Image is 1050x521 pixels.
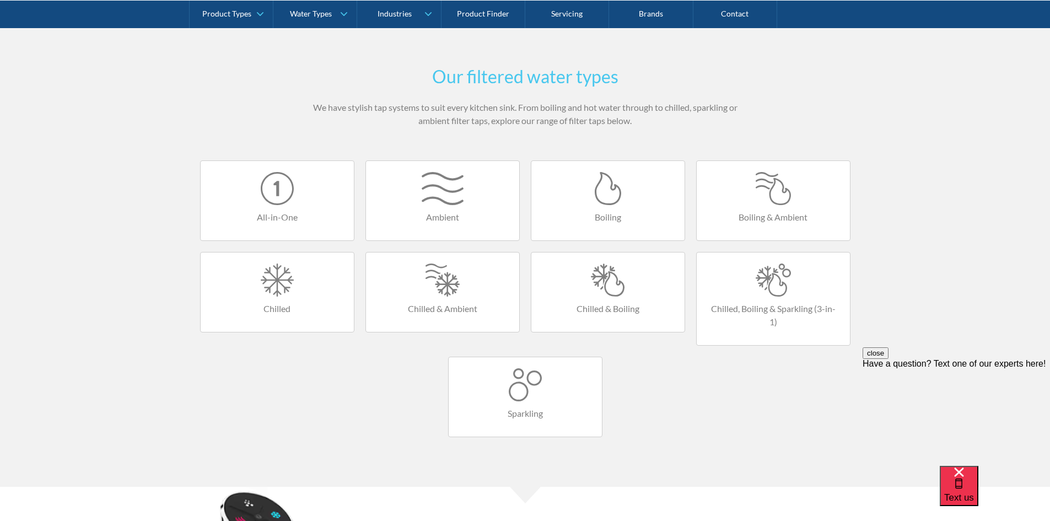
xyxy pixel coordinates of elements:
iframe: podium webchat widget bubble [940,466,1050,521]
a: Boiling & Ambient [696,160,850,241]
h4: Chilled & Boiling [542,302,674,315]
h4: Chilled & Ambient [377,302,508,315]
p: We have stylish tap systems to suit every kitchen sink. From boiling and hot water through to chi... [310,101,740,127]
div: Industries [378,9,412,18]
div: Product Types [202,9,251,18]
a: All-in-One [200,160,354,241]
iframe: podium webchat widget prompt [863,347,1050,480]
a: Boiling [531,160,685,241]
h4: Chilled, Boiling & Sparkling (3-in-1) [708,302,839,329]
h4: Ambient [377,211,508,224]
a: Chilled [200,252,354,332]
a: Ambient [365,160,520,241]
h4: Chilled [212,302,343,315]
a: Chilled, Boiling & Sparkling (3-in-1) [696,252,850,346]
h4: Boiling & Ambient [708,211,839,224]
h4: Boiling [542,211,674,224]
h4: All-in-One [212,211,343,224]
div: Water Types [290,9,332,18]
a: Chilled & Boiling [531,252,685,332]
h4: Sparkling [460,407,591,420]
a: Chilled & Ambient [365,252,520,332]
a: Sparkling [448,357,602,437]
h2: Our filtered water types [310,63,740,90]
